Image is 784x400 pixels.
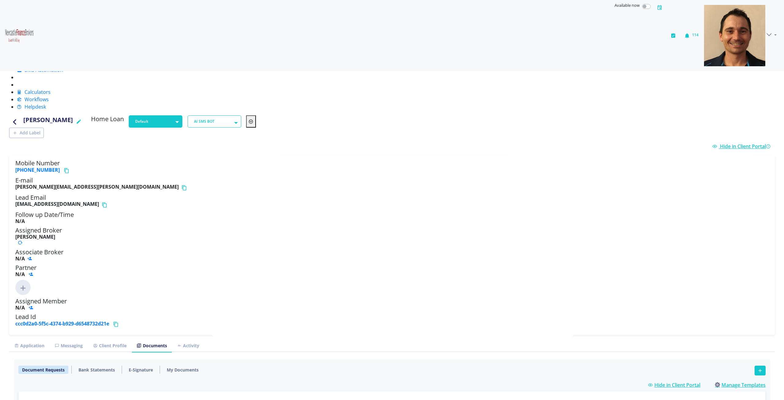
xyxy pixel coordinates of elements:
b: [EMAIL_ADDRESS][DOMAIN_NAME] [15,201,99,209]
button: 114 [681,2,702,69]
a: Bank Statements [75,366,119,374]
a: Documents [132,340,172,352]
span: Helpdesk [25,103,46,110]
h4: [PERSON_NAME] [23,115,73,128]
a: Manage Templates [715,382,766,388]
a: Client Profile [88,340,132,352]
a: My Documents [163,366,202,374]
button: Copy email [101,201,110,209]
b: N/A [15,218,25,225]
button: Copy email [181,184,189,191]
h5: Associate Broker [15,248,769,262]
a: Messaging [50,340,88,352]
a: Document Requests [18,366,68,374]
span: Follow up Date/Time [15,210,74,219]
span: Workflows [25,96,49,103]
img: d9df0ad3-c6af-46dd-a355-72ef7f6afda3-637400917012654623.png [704,5,765,66]
a: Hide in Client Portal [648,382,700,388]
h5: Mobile Number [15,160,769,174]
b: N/A [15,256,25,262]
a: Activity [172,340,204,352]
button: Copy phone [63,167,72,174]
span: 114 [692,32,698,37]
b: N/A [15,271,25,278]
a: Application [9,340,50,352]
a: SMS Automation [17,67,63,73]
button: Add Label [9,128,44,138]
h5: Lead Id [15,313,769,328]
h5: E-mail [15,177,769,191]
button: Copy lead id [113,321,121,328]
img: Click to add new member [15,280,31,295]
span: Hide in Client Portal [720,143,772,150]
h5: Assigned Member [15,298,769,311]
button: AI SMS BOT [188,115,241,128]
h5: Assigned Broker [15,227,769,246]
span: Calculators [25,89,51,95]
a: [PHONE_NUMBER] [15,167,60,173]
a: Hide in Client Portal [712,143,772,150]
span: Available now [615,2,640,8]
a: E-Signature [125,366,157,374]
b: [PERSON_NAME] [15,233,55,240]
a: ccc0d2a0-5f5c-4374-b929-d6548732d21e [15,320,109,327]
b: N/A [15,304,25,311]
a: Helpdesk [17,103,46,110]
b: [PERSON_NAME][EMAIL_ADDRESS][PERSON_NAME][DOMAIN_NAME] [15,184,179,191]
a: Workflows [17,96,49,103]
h5: Home Loan [91,115,124,125]
a: Calculators [17,89,51,95]
h5: Lead Email [15,194,769,209]
h5: Partner [15,264,769,277]
img: ed25c8f3-f3eb-431e-bc7e-1fcec469fd6b-637399037915938163.png [5,28,33,43]
button: Default [129,115,182,128]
